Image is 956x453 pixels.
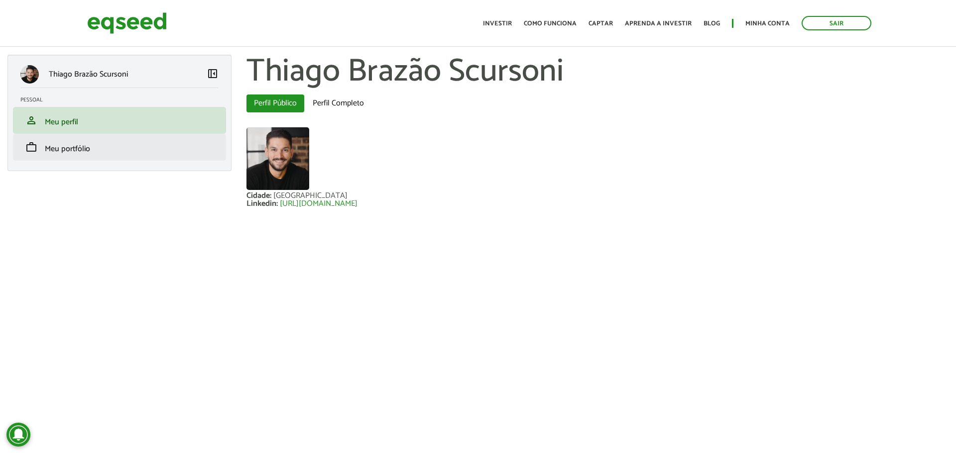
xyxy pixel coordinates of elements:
p: Thiago Brazão Scursoni [49,70,128,79]
a: workMeu portfólio [20,141,219,153]
span: work [25,141,37,153]
span: Meu portfólio [45,142,90,156]
a: Ver perfil do usuário. [246,127,309,190]
a: Blog [704,20,720,27]
a: Sair [802,16,871,30]
li: Meu perfil [13,107,226,134]
a: [URL][DOMAIN_NAME] [280,200,358,208]
span: Meu perfil [45,115,78,129]
h1: Thiago Brazão Scursoni [246,55,949,90]
img: EqSeed [87,10,167,36]
span: : [276,197,278,210]
li: Meu portfólio [13,134,226,161]
a: personMeu perfil [20,114,219,126]
a: Captar [589,20,613,27]
a: Perfil Público [246,94,304,112]
a: Minha conta [745,20,790,27]
a: Aprenda a investir [625,20,692,27]
a: Investir [483,20,512,27]
img: Foto de Thiago Brazão Scursoni [246,127,309,190]
span: left_panel_close [207,68,219,80]
a: Perfil Completo [305,94,371,112]
div: Linkedin [246,200,280,208]
h2: Pessoal [20,97,226,103]
div: [GEOGRAPHIC_DATA] [273,192,348,200]
div: Cidade [246,192,273,200]
a: Colapsar menu [207,68,219,82]
a: Como funciona [524,20,577,27]
span: person [25,114,37,126]
span: : [270,189,271,202]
